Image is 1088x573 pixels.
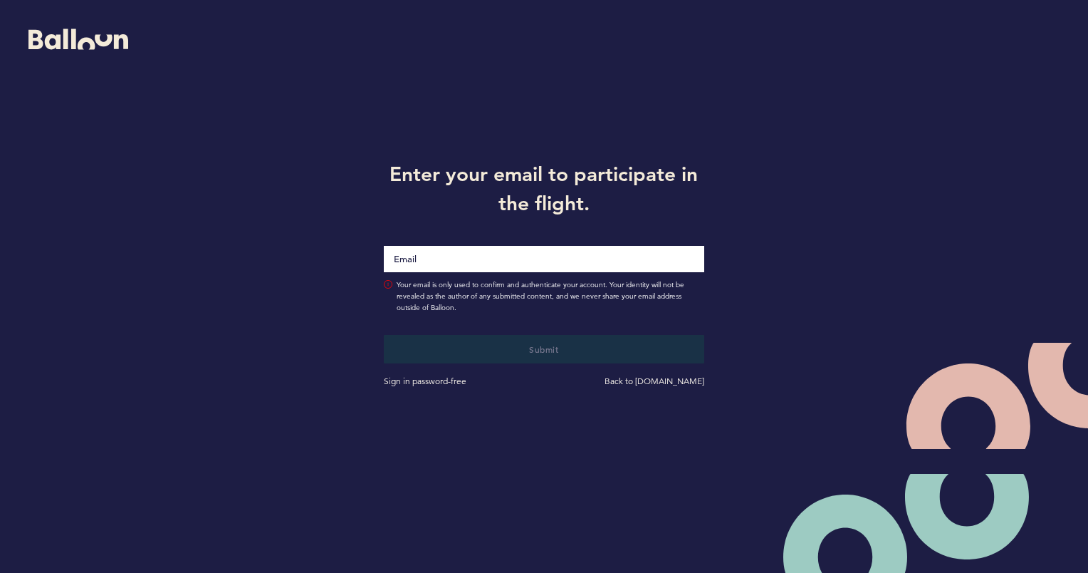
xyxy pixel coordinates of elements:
[605,376,704,386] a: Back to [DOMAIN_NAME]
[529,344,558,355] span: Submit
[384,246,703,272] input: Email
[373,160,714,217] h1: Enter your email to participate in the flight.
[384,376,466,386] a: Sign in password-free
[384,335,703,363] button: Submit
[397,279,703,314] span: Your email is only used to confirm and authenticate your account. Your identity will not be revea...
